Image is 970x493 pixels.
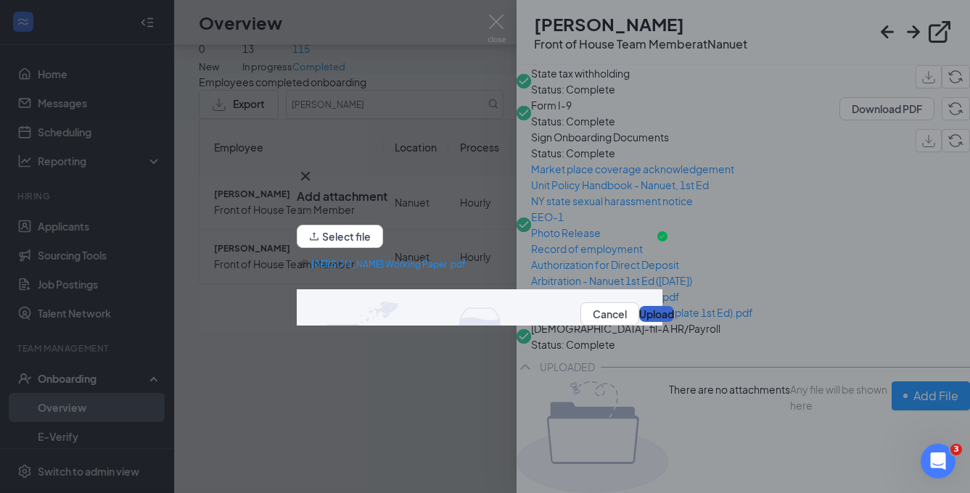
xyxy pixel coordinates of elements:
[297,233,383,244] span: upload Select file
[297,167,314,185] svg: Cross
[921,444,955,478] iframe: Intercom live chat
[300,256,665,273] a: [PERSON_NAME] Working Paper .pdf
[639,306,674,322] button: Upload
[297,167,314,185] button: Close
[297,188,387,204] h3: Add attachment
[580,302,639,326] button: Cancel
[297,206,311,217] label: File
[297,225,383,248] button: upload Select file
[950,444,962,455] span: 3
[309,231,319,241] span: upload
